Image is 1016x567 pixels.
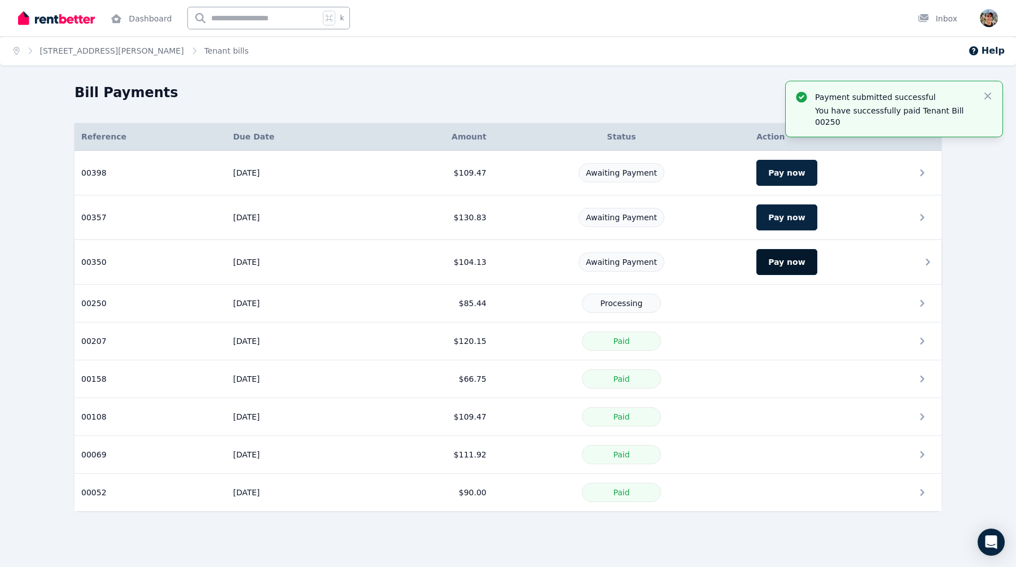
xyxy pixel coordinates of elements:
[978,529,1005,556] div: Open Intercom Messenger
[368,285,493,322] td: $85.44
[226,322,368,360] td: [DATE]
[586,213,657,222] span: Awaiting Payment
[226,240,368,285] td: [DATE]
[226,436,368,474] td: [DATE]
[756,204,817,230] button: Pay now
[226,398,368,436] td: [DATE]
[368,195,493,240] td: $130.83
[75,84,178,102] h1: Bill Payments
[980,9,998,27] img: dysontom@gmail.com
[81,373,107,385] span: 00158
[81,131,126,142] span: Reference
[81,411,107,422] span: 00108
[226,195,368,240] td: [DATE]
[750,123,941,151] th: Action
[368,123,493,151] th: Amount
[815,105,973,128] p: You have successfully paid Tenant Bill 00250
[18,10,95,27] img: RentBetter
[81,167,107,178] span: 00398
[613,488,629,497] span: Paid
[226,123,368,151] th: Due Date
[968,44,1005,58] button: Help
[368,240,493,285] td: $104.13
[368,322,493,360] td: $120.15
[756,249,817,275] button: Pay now
[340,14,344,23] span: k
[601,299,643,308] span: Processing
[81,335,107,347] span: 00207
[918,13,957,24] div: Inbox
[81,212,107,223] span: 00357
[368,436,493,474] td: $111.92
[613,374,629,383] span: Paid
[756,160,817,186] button: Pay now
[613,337,629,346] span: Paid
[368,398,493,436] td: $109.47
[226,151,368,195] td: [DATE]
[815,91,973,103] p: Payment submitted successful
[368,360,493,398] td: $66.75
[81,298,107,309] span: 00250
[368,151,493,195] td: $109.47
[368,474,493,512] td: $90.00
[613,450,629,459] span: Paid
[204,45,249,56] span: Tenant bills
[493,123,750,151] th: Status
[226,360,368,398] td: [DATE]
[226,285,368,322] td: [DATE]
[81,256,107,268] span: 00350
[586,168,657,177] span: Awaiting Payment
[613,412,629,421] span: Paid
[81,487,107,498] span: 00052
[226,474,368,512] td: [DATE]
[586,258,657,267] span: Awaiting Payment
[81,449,107,460] span: 00069
[40,46,184,55] a: [STREET_ADDRESS][PERSON_NAME]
